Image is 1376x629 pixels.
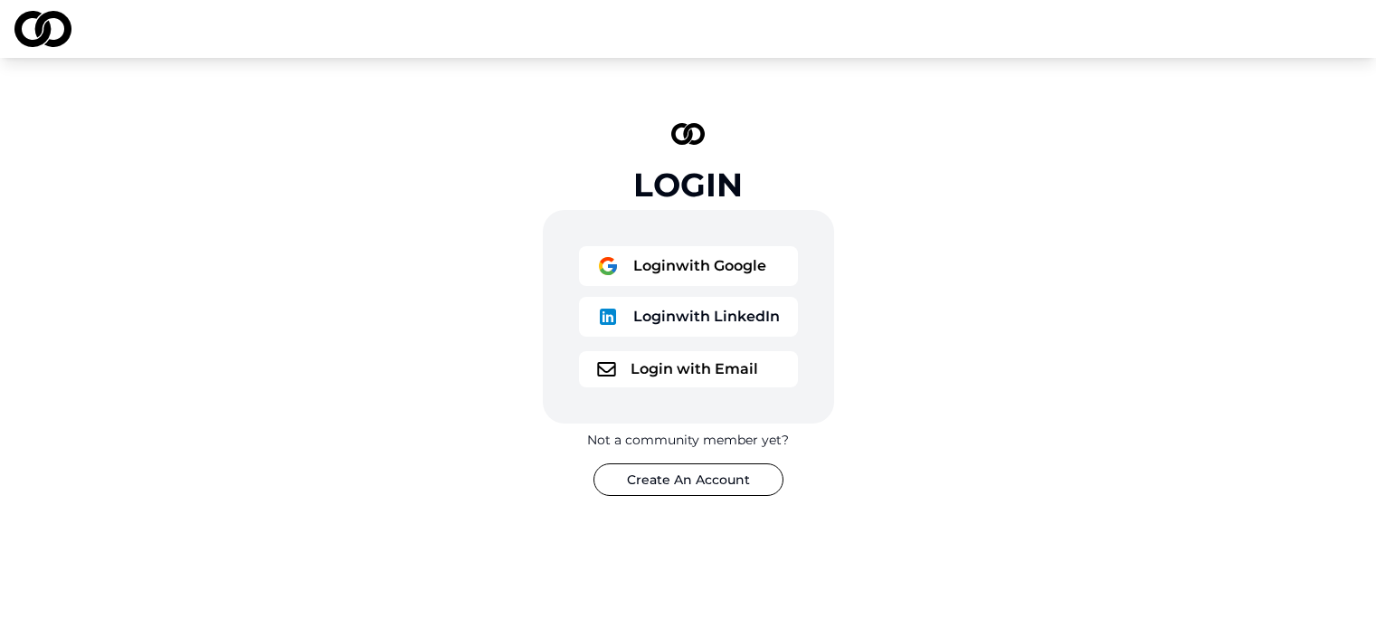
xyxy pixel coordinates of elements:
[593,463,783,496] button: Create An Account
[587,431,789,449] div: Not a community member yet?
[597,255,619,277] img: logo
[579,351,798,387] button: logoLogin with Email
[14,11,71,47] img: logo
[671,123,706,145] img: logo
[579,246,798,286] button: logoLoginwith Google
[597,306,619,328] img: logo
[579,297,798,337] button: logoLoginwith LinkedIn
[597,362,616,376] img: logo
[633,167,743,203] div: Login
